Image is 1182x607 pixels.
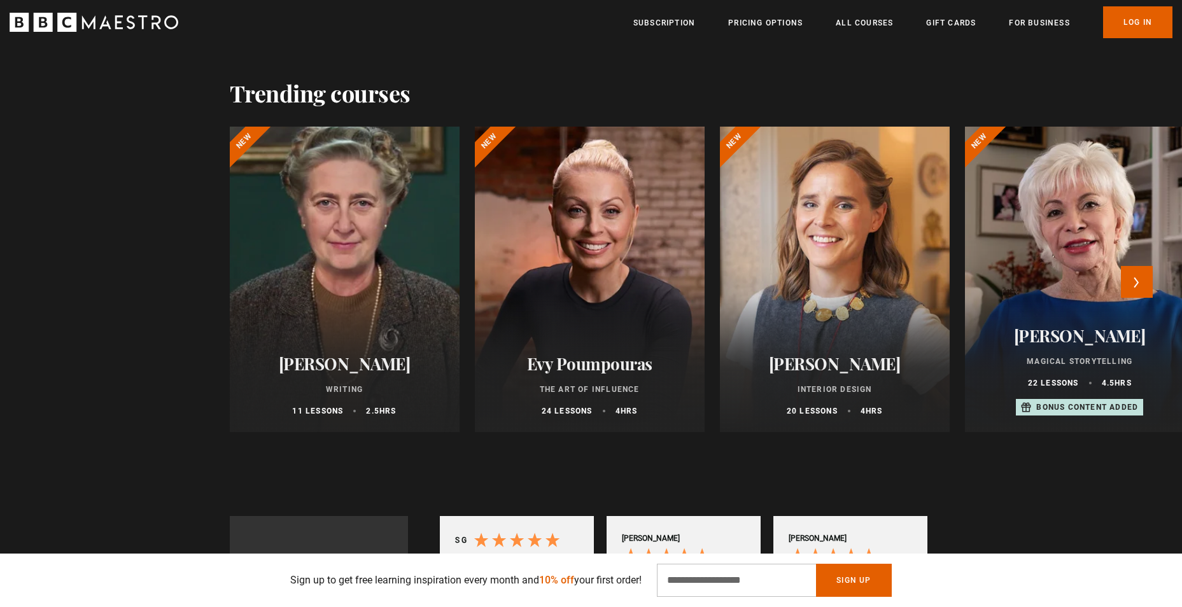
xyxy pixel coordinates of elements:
a: [PERSON_NAME] Interior Design 20 lessons 4hrs New [720,127,950,432]
p: 20 lessons [787,405,838,417]
div: S G [455,535,467,546]
abbr: hrs [1115,379,1132,387]
a: [PERSON_NAME] Writing 11 lessons 2.5hrs New [230,127,460,432]
p: 4 [616,405,638,417]
p: Sign up to get free learning inspiration every month and your first order! [290,573,642,588]
div: 5 Stars [789,547,881,568]
a: Evy Poumpouras The Art of Influence 24 lessons 4hrs New [475,127,705,432]
button: Sign Up [816,564,891,597]
p: The Art of Influence [490,384,689,395]
h2: [PERSON_NAME] [980,326,1179,345]
p: 4 [861,405,883,417]
a: Log In [1103,6,1172,38]
span: 10% off [539,574,574,586]
div: [PERSON_NAME] [789,533,847,544]
p: 22 lessons [1028,377,1079,389]
a: Pricing Options [728,17,803,29]
p: 4.5 [1102,377,1132,389]
p: 24 lessons [542,405,593,417]
abbr: hrs [379,407,397,415]
h2: Evy Poumpouras [490,354,689,373]
svg: BBC Maestro [10,13,178,32]
abbr: hrs [866,407,883,415]
h2: [PERSON_NAME] [245,354,444,373]
a: All Courses [836,17,893,29]
div: 5 Stars [622,547,714,568]
p: Writing [245,384,444,395]
p: Interior Design [735,384,934,395]
p: Bonus content added [1036,401,1138,413]
p: Magical Storytelling [980,356,1179,367]
a: Gift Cards [926,17,976,29]
h2: Trending courses [230,80,411,106]
h2: [PERSON_NAME] [735,354,934,373]
div: [PERSON_NAME] [622,533,680,544]
p: 2.5 [366,405,396,417]
a: For business [1009,17,1069,29]
p: 11 lessons [292,405,343,417]
nav: Primary [633,6,1172,38]
a: Subscription [633,17,695,29]
div: 5 Stars [472,531,565,552]
abbr: hrs [621,407,638,415]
